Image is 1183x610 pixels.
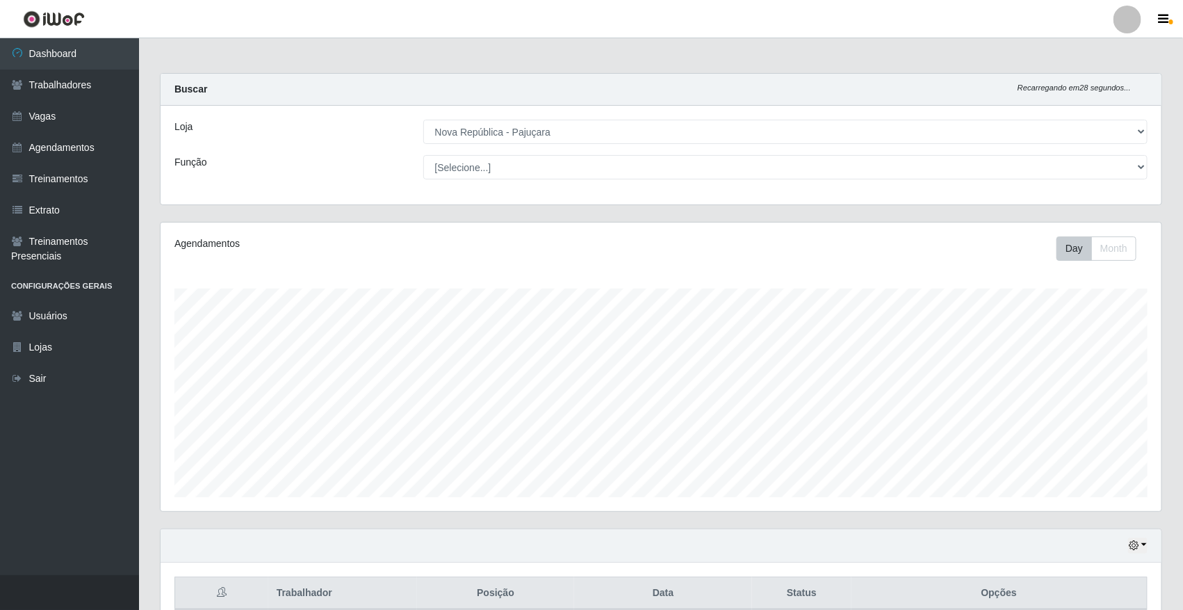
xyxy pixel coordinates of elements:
div: Agendamentos [174,236,568,251]
img: CoreUI Logo [23,10,85,28]
th: Trabalhador [268,577,418,610]
label: Função [174,155,207,170]
th: Posição [417,577,573,610]
label: Loja [174,120,193,134]
button: Month [1091,236,1136,261]
button: Day [1056,236,1092,261]
div: First group [1056,236,1136,261]
th: Data [574,577,753,610]
th: Opções [851,577,1148,610]
i: Recarregando em 28 segundos... [1018,83,1131,92]
div: Toolbar with button groups [1056,236,1148,261]
th: Status [752,577,851,610]
strong: Buscar [174,83,207,95]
